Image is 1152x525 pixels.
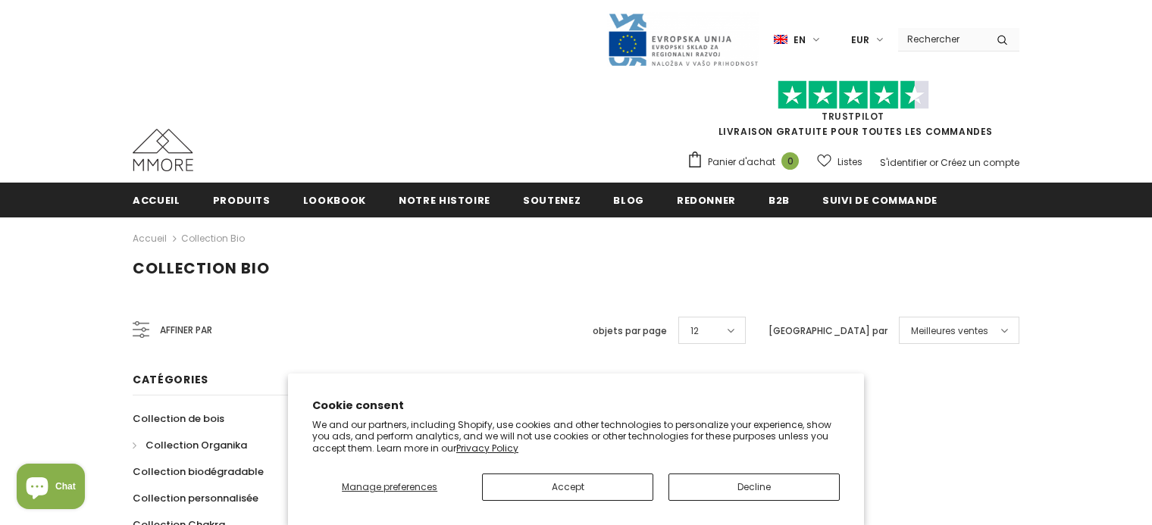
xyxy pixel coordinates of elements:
a: Accueil [133,230,167,248]
span: or [929,156,938,169]
a: Privacy Policy [456,442,518,455]
a: Collection biodégradable [133,458,264,485]
span: Catégories [133,372,208,387]
span: Lookbook [303,193,366,208]
inbox-online-store-chat: Shopify online store chat [12,464,89,513]
span: B2B [769,193,790,208]
span: Produits [213,193,271,208]
img: i-lang-1.png [774,33,787,46]
span: Collection biodégradable [133,464,264,479]
a: Listes [817,148,862,175]
img: Faites confiance aux étoiles pilotes [778,80,929,110]
a: Javni Razpis [607,33,759,45]
label: objets par page [593,323,667,339]
a: B2B [769,183,790,217]
span: Accueil [133,193,180,208]
span: 12 [690,323,699,339]
a: Collection de bois [133,405,224,432]
a: Suivi de commande [822,183,938,217]
span: Suivi de commande [822,193,938,208]
a: Blog [613,183,644,217]
label: [GEOGRAPHIC_DATA] par [769,323,887,339]
a: soutenez [523,183,581,217]
a: TrustPilot [822,110,884,123]
span: Notre histoire [399,193,490,208]
span: Panier d'achat [708,155,775,170]
span: Redonner [677,193,736,208]
span: Collection Organika [146,438,247,452]
span: Collection personnalisée [133,491,258,505]
a: Accueil [133,183,180,217]
span: Manage preferences [342,480,437,493]
span: Collection Bio [133,258,270,279]
a: Produits [213,183,271,217]
a: Lookbook [303,183,366,217]
img: Javni Razpis [607,12,759,67]
a: Panier d'achat 0 [687,151,806,173]
span: 0 [781,152,799,170]
a: Collection Bio [181,232,245,245]
span: Collection de bois [133,411,224,426]
a: Créez un compte [941,156,1019,169]
span: EUR [851,33,869,48]
a: Collection Organika [133,432,247,458]
a: Redonner [677,183,736,217]
a: Collection personnalisée [133,485,258,511]
button: Accept [482,473,653,501]
p: We and our partners, including Shopify, use cookies and other technologies to personalize your ex... [312,419,840,455]
span: Meilleures ventes [911,323,988,339]
img: Cas MMORE [133,129,193,171]
span: Blog [613,193,644,208]
button: Manage preferences [312,473,467,501]
h2: Cookie consent [312,398,840,414]
a: Notre histoire [399,183,490,217]
span: Affiner par [160,322,212,339]
span: LIVRAISON GRATUITE POUR TOUTES LES COMMANDES [687,87,1019,138]
button: Decline [668,473,840,501]
a: S'identifier [880,156,927,169]
span: en [794,33,806,48]
span: soutenez [523,193,581,208]
span: Listes [837,155,862,170]
input: Search Site [898,28,985,50]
